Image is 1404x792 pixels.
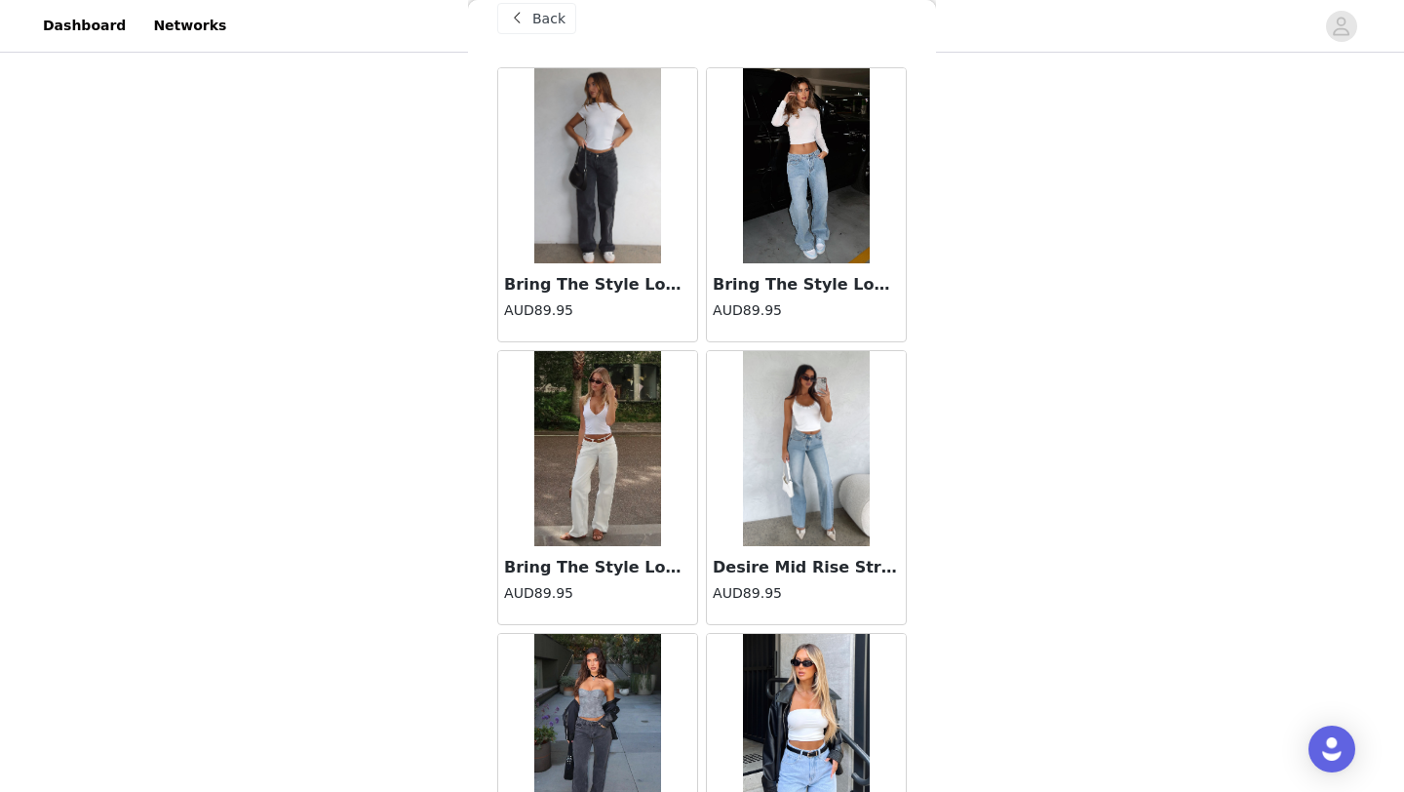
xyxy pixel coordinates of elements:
[504,556,691,579] h3: Bring The Style Low Rise Wide Leg Jeans Off White
[532,9,565,29] span: Back
[534,68,661,263] img: Bring The Style Low Rise Wide Leg Jeans Black Acid Wash
[1332,11,1350,42] div: avatar
[534,351,661,546] img: Bring The Style Low Rise Wide Leg Jeans Off White
[504,300,691,321] h4: AUD89.95
[713,583,900,604] h4: AUD89.95
[504,583,691,604] h4: AUD89.95
[743,351,870,546] img: Desire Mid Rise Straight Leg Jeans Light Blue Wash
[31,4,137,48] a: Dashboard
[743,68,870,263] img: Bring The Style Low Rise Wide Leg Jeans Light Blue Wash
[1308,726,1355,772] div: Open Intercom Messenger
[713,556,900,579] h3: Desire Mid Rise Straight Leg Jeans Light Blue Wash
[504,273,691,297] h3: Bring The Style Low Rise Wide Leg Jeans Black Acid Wash
[713,273,900,297] h3: Bring The Style Low Rise Wide Leg Jeans Light Blue Wash
[141,4,238,48] a: Networks
[713,300,900,321] h4: AUD89.95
